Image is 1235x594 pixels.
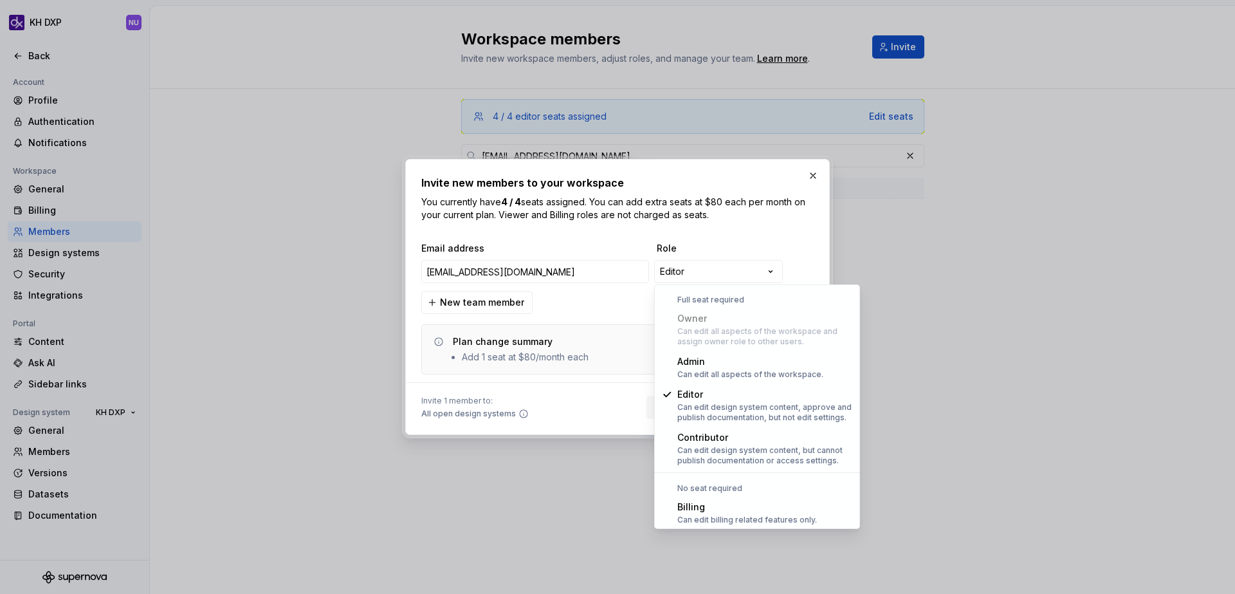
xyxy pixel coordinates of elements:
[677,389,703,400] span: Editor
[657,295,857,305] div: Full seat required
[677,356,705,367] span: Admin
[677,515,817,525] div: Can edit billing related features only.
[677,501,705,512] span: Billing
[677,369,823,380] div: Can edit all aspects of the workspace.
[677,313,707,324] span: Owner
[677,402,852,423] div: Can edit design system content, approve and publish documentation, but not edit settings.
[677,326,852,347] div: Can edit all aspects of the workspace and assign owner role to other users.
[657,483,857,494] div: No seat required
[677,432,728,443] span: Contributor
[677,445,852,466] div: Can edit design system content, but cannot publish documentation or access settings.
